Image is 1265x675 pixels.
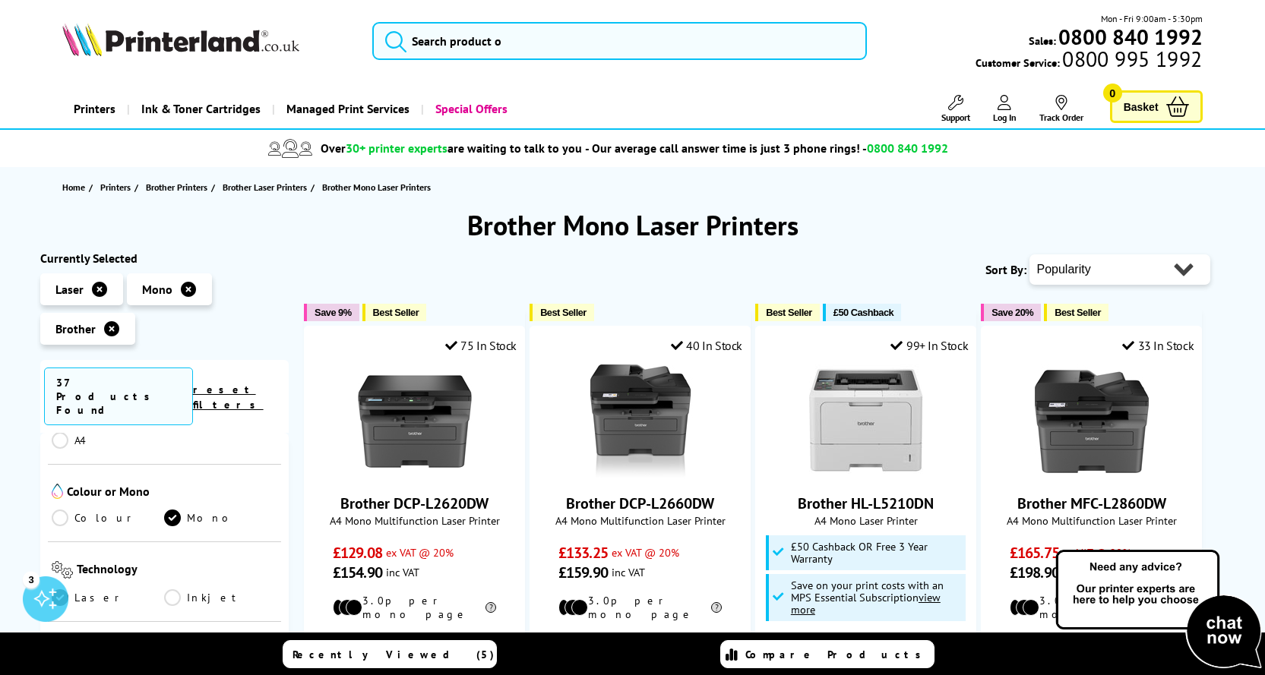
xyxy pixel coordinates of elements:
[583,364,697,478] img: Brother DCP-L2660DW
[1110,90,1203,123] a: Basket 0
[671,338,742,353] div: 40 In Stock
[62,23,299,56] img: Printerland Logo
[540,307,587,318] span: Best Seller
[583,466,697,481] a: Brother DCP-L2660DW
[1101,11,1203,26] span: Mon - Fri 9:00am - 5:30pm
[809,466,923,481] a: Brother HL-L5210DN
[52,432,165,449] a: A4
[52,561,74,579] img: Technology
[293,648,495,661] span: Recently Viewed (5)
[146,179,207,195] span: Brother Printers
[764,513,968,528] span: A4 Mono Laser Printer
[40,251,289,266] div: Currently Selected
[304,304,359,321] button: Save 9%
[373,307,419,318] span: Best Seller
[798,494,934,513] a: Brother HL-L5210DN
[1035,364,1149,478] img: Brother MFC-L2860DW
[985,262,1026,277] span: Sort By:
[823,304,901,321] button: £50 Cashback
[52,484,63,499] img: Colour or Mono
[1103,84,1122,103] span: 0
[372,22,868,60] input: Search product o
[941,112,970,123] span: Support
[1044,304,1108,321] button: Best Seller
[558,543,608,563] span: £133.25
[867,140,948,156] span: 0800 840 1992
[312,513,517,528] span: A4 Mono Multifunction Laser Printer
[146,179,211,195] a: Brother Printers
[1124,96,1159,117] span: Basket
[1010,594,1173,621] li: 3.0p per mono page
[127,90,272,128] a: Ink & Toner Cartridges
[142,282,172,297] span: Mono
[538,513,742,528] span: A4 Mono Multifunction Laser Printer
[333,594,496,621] li: 3.0p per mono page
[1029,33,1056,48] span: Sales:
[346,140,447,156] span: 30+ printer experts
[1010,563,1059,582] span: £198.90
[315,307,351,318] span: Save 9%
[1055,307,1101,318] span: Best Seller
[766,307,812,318] span: Best Seller
[993,95,1017,123] a: Log In
[566,494,714,513] a: Brother DCP-L2660DW
[40,207,1225,243] h1: Brother Mono Laser Printers
[223,179,311,195] a: Brother Laser Printers
[322,181,431,193] span: Brother Mono Laser Printers
[1122,338,1194,353] div: 33 In Stock
[141,90,261,128] span: Ink & Toner Cartridges
[976,52,1202,70] span: Customer Service:
[52,509,165,526] a: Colour
[1017,494,1166,513] a: Brother MFC-L2860DW
[791,541,963,565] span: £50 Cashback OR Free 3 Year Warranty
[993,112,1017,123] span: Log In
[981,304,1041,321] button: Save 20%
[558,594,722,621] li: 3.0p per mono page
[386,565,419,579] span: inc VAT
[1010,543,1059,563] span: £165.75
[193,383,264,412] a: reset filters
[833,307,893,318] span: £50 Cashback
[1058,23,1203,51] b: 0800 840 1992
[1063,545,1131,560] span: ex VAT @ 20%
[62,90,127,128] a: Printers
[55,321,96,336] span: Brother
[791,590,941,617] u: view more
[77,561,277,582] span: Technology
[272,90,421,128] a: Managed Print Services
[1060,52,1202,66] span: 0800 995 1992
[340,494,489,513] a: Brother DCP-L2620DW
[1056,30,1203,44] a: 0800 840 1992
[333,563,382,582] span: £154.90
[421,90,519,128] a: Special Offers
[362,304,427,321] button: Best Seller
[164,589,277,606] a: Inkjet
[283,640,497,668] a: Recently Viewed (5)
[23,571,40,588] div: 3
[989,513,1194,528] span: A4 Mono Multifunction Laser Printer
[791,578,944,617] span: Save on your print costs with an MPS Essential Subscription
[745,648,929,661] span: Compare Products
[991,307,1033,318] span: Save 20%
[333,543,382,563] span: £129.08
[612,545,679,560] span: ex VAT @ 20%
[755,304,820,321] button: Best Seller
[386,545,454,560] span: ex VAT @ 20%
[44,367,193,425] span: 37 Products Found
[321,140,582,156] span: Over are waiting to talk to you
[100,179,131,195] span: Printers
[358,466,472,481] a: Brother DCP-L2620DW
[585,140,948,156] span: - Our average call answer time is just 3 phone rings! -
[1035,466,1149,481] a: Brother MFC-L2860DW
[52,589,165,606] a: Laser
[1052,547,1265,672] img: Open Live Chat window
[164,509,277,526] a: Mono
[100,179,134,195] a: Printers
[558,563,608,582] span: £159.90
[809,364,923,478] img: Brother HL-L5210DN
[530,304,594,321] button: Best Seller
[55,282,84,297] span: Laser
[67,484,278,502] span: Colour or Mono
[720,640,935,668] a: Compare Products
[223,179,307,195] span: Brother Laser Printers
